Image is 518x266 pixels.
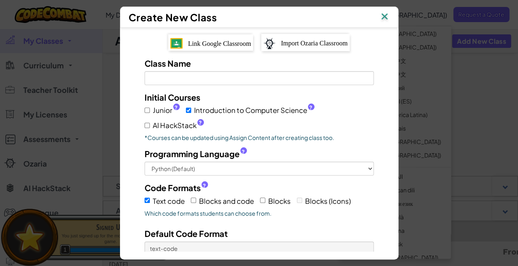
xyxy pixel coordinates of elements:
[145,148,240,160] span: Programming Language
[188,40,251,47] span: Link Google Classroom
[145,133,374,142] p: *Courses can be updated using Assign Content after creating class too.
[145,91,200,103] label: Initial Courses
[199,119,202,126] span: ?
[153,196,185,205] span: Text code
[260,198,265,203] input: Blocks
[145,108,150,113] input: Junior?
[153,119,204,131] span: AI HackStack
[297,198,302,203] input: Blocks (Icons)
[263,38,276,49] img: ozaria-logo.png
[194,104,314,116] span: Introduction to Computer Science
[145,123,150,128] input: AI HackStack?
[309,104,312,111] span: ?
[379,11,390,23] img: IconClose.svg
[281,40,348,47] span: Import Ozaria Classroom
[129,11,217,23] span: Create New Class
[145,58,191,68] span: Class Name
[242,149,245,155] span: ?
[170,38,183,49] img: IconGoogleClassroom.svg
[203,183,206,189] span: ?
[145,182,201,194] span: Code Formats
[199,196,254,205] span: Blocks and code
[145,209,374,217] span: Which code formats students can choose from.
[268,196,291,205] span: Blocks
[145,228,228,239] span: Default Code Format
[153,104,180,116] span: Junior
[186,108,191,113] input: Introduction to Computer Science?
[305,196,351,205] span: Blocks (Icons)
[145,198,150,203] input: Text code
[191,198,196,203] input: Blocks and code
[174,104,178,111] span: ?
